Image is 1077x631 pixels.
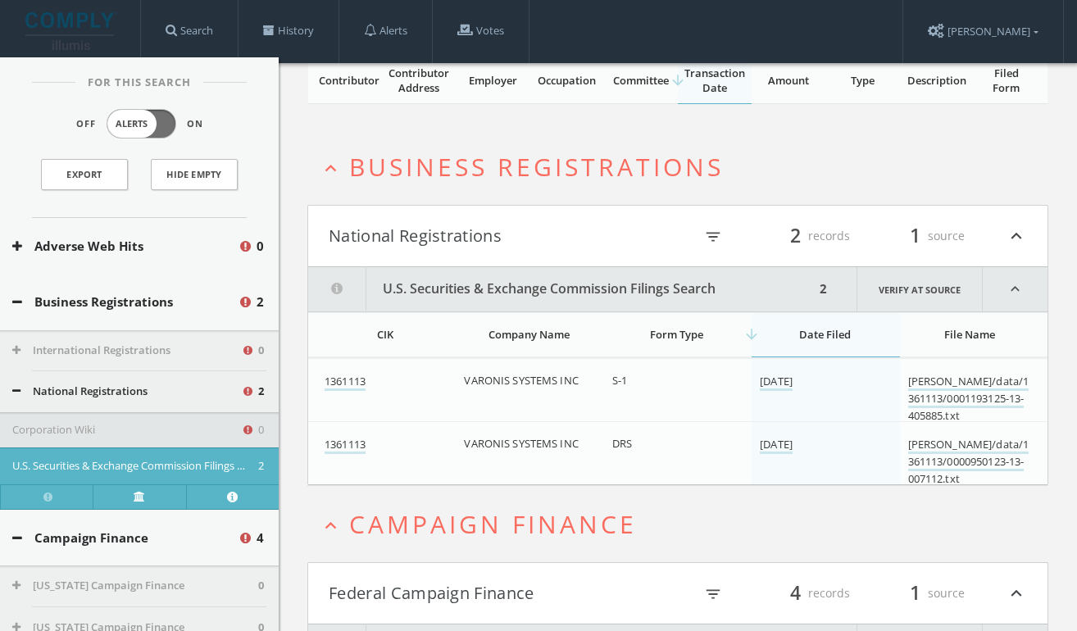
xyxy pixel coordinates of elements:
button: Corporation Wiki [12,422,241,438]
button: U.S. Securities & Exchange Commission Filings Search [12,458,258,474]
span: 0 [257,237,264,256]
div: source [866,579,965,607]
button: [US_STATE] Campaign Finance [12,578,258,594]
span: DRS [612,436,632,451]
span: VARONIS SYSTEMS INC [464,436,578,451]
div: Date Filed [760,327,889,342]
div: Form Type [612,327,742,342]
i: arrow_downward [743,326,760,343]
i: expand_less [1006,579,1027,607]
a: [DATE] [760,437,793,454]
div: records [752,579,850,607]
span: VARONIS SYSTEMS INC [464,373,578,388]
span: For This Search [75,75,203,91]
span: 2 [783,221,808,250]
span: 2 [258,384,264,400]
span: 2 [257,293,264,311]
a: Verify at source [93,484,185,509]
button: Campaign Finance [12,529,238,547]
span: Campaign Finance [349,507,637,541]
span: 0 [258,343,264,359]
div: records [752,222,850,250]
span: S-1 [612,373,627,388]
i: expand_less [983,267,1047,311]
span: Off [76,117,96,131]
i: filter_list [704,585,722,603]
button: expand_lessBusiness Registrations [320,153,1048,180]
span: 4 [257,529,264,547]
span: 1 [902,579,928,607]
div: Company Name [464,327,593,342]
button: National Registrations [12,384,241,400]
a: [PERSON_NAME]/data/1361113/0000950123-13-007112.txt [908,437,1029,488]
button: Business Registrations [12,293,238,311]
div: CIK [325,327,446,342]
div: 2 [815,267,832,311]
a: Export [41,159,128,190]
a: 1361113 [325,374,366,391]
span: 0 [258,422,264,438]
span: On [187,117,203,131]
span: 1 [902,221,928,250]
button: expand_lessCampaign Finance [320,511,1048,538]
button: International Registrations [12,343,241,359]
a: [DATE] [760,374,793,391]
div: grid [308,358,1047,484]
div: source [866,222,965,250]
button: Hide Empty [151,159,238,190]
button: Federal Campaign Finance [329,579,678,607]
i: expand_less [320,515,342,537]
i: expand_less [320,157,342,179]
a: Verify at source [857,267,983,311]
a: [PERSON_NAME]/data/1361113/0001193125-13-405885.txt [908,374,1029,425]
i: expand_less [1006,222,1027,250]
img: illumis [25,12,117,50]
div: File Name [908,327,1031,342]
a: 1361113 [325,437,366,454]
span: 0 [258,578,264,594]
span: 4 [783,579,808,607]
span: Business Registrations [349,150,724,184]
i: filter_list [704,228,722,246]
button: Adverse Web Hits [12,237,238,256]
button: U.S. Securities & Exchange Commission Filings Search [308,267,815,311]
span: 2 [258,458,264,474]
button: National Registrations [329,222,678,250]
